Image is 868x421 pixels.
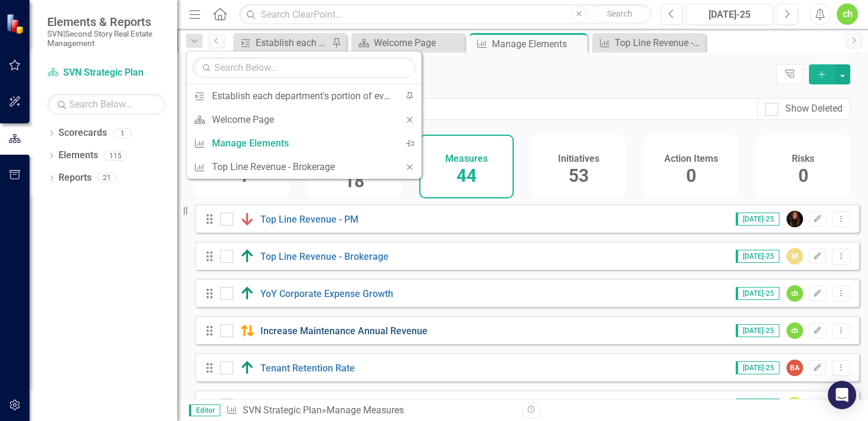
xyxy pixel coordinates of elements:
[787,248,803,265] div: kf
[47,29,165,48] small: SVN|Second Story Real Estate Management
[47,66,165,80] a: SVN Strategic Plan
[240,398,254,412] img: Caution
[798,165,808,186] span: 0
[787,397,803,413] div: hw
[686,165,696,186] span: 0
[58,149,98,162] a: Elements
[664,154,718,164] h4: Action Items
[195,77,771,86] div: SVN Strategic Plan
[736,213,779,226] span: [DATE]-25
[256,35,329,50] div: Establish each department's portion of every Corporate wide GL
[837,4,858,25] button: ch
[492,37,585,51] div: Manage Elements
[445,154,488,164] h4: Measures
[260,288,393,299] a: YoY Corporate Expense Growth
[113,128,132,138] div: 1
[187,132,398,154] a: Manage Elements
[240,249,254,263] img: Above Target
[690,8,769,22] div: [DATE]-25
[787,360,803,376] div: BA
[187,109,398,130] a: Welcome Page
[260,325,428,337] a: Increase Maintenance Annual Revenue
[736,324,779,337] span: [DATE]-25
[590,6,649,22] button: Search
[240,324,254,338] img: Caution
[239,4,652,25] input: Search ClearPoint...
[615,35,703,50] div: Top Line Revenue - Brokerage
[260,214,358,225] a: Top Line Revenue - PM
[686,4,773,25] button: [DATE]-25
[787,211,803,227] img: Jill Allen
[189,404,220,416] span: Editor
[354,35,462,50] a: Welcome Page
[212,159,392,174] div: Top Line Revenue - Brokerage
[104,151,127,161] div: 115
[212,89,392,103] div: Establish each department's portion of every Corporate wide GL
[243,404,322,416] a: SVN Strategic Plan
[595,35,703,50] a: Top Line Revenue - Brokerage
[97,173,116,183] div: 21
[226,404,514,417] div: » Manage Measures
[47,15,165,29] span: Elements & Reports
[456,165,477,186] span: 44
[212,112,392,127] div: Welcome Page
[260,363,355,374] a: Tenant Retention Rate
[828,381,856,409] div: Open Intercom Messenger
[736,250,779,263] span: [DATE]-25
[187,85,398,107] a: Establish each department's portion of every Corporate wide GL
[192,57,416,78] input: Search Below...
[240,286,254,301] img: Above Target
[785,102,843,116] div: Show Deleted
[787,285,803,302] div: ch
[47,94,165,115] input: Search Below...
[212,136,392,151] div: Manage Elements
[374,35,462,50] div: Welcome Page
[736,287,779,300] span: [DATE]-25
[236,35,329,50] a: Establish each department's portion of every Corporate wide GL
[344,171,364,191] span: 18
[569,165,589,186] span: 53
[240,212,254,226] img: Below Plan
[195,64,771,77] div: Manage Elements
[58,126,107,140] a: Scorecards
[240,361,254,375] img: Above Target
[736,399,779,412] span: [DATE]-25
[607,9,632,18] span: Search
[260,251,389,262] a: Top Line Revenue - Brokerage
[792,154,814,164] h4: Risks
[6,14,27,34] img: ClearPoint Strategy
[187,156,398,178] a: Top Line Revenue - Brokerage
[223,98,758,120] input: Filter Elements...
[58,171,92,185] a: Reports
[736,361,779,374] span: [DATE]-25
[558,154,599,164] h4: Initiatives
[787,322,803,339] div: ch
